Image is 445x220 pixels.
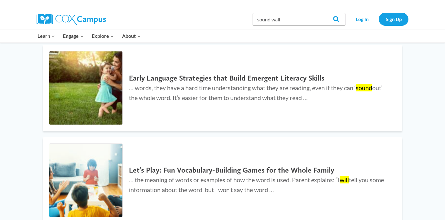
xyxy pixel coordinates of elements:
[129,166,390,175] h2: Let’s Play: Fun Vocabulary-Building Games for the Whole Family
[33,29,59,42] button: Child menu of Learn
[129,84,382,101] span: … words, they have a hard time understanding what they are reading, even if they can ‘ out’ the w...
[88,29,118,42] button: Child menu of Explore
[33,29,144,42] nav: Primary Navigation
[43,45,402,131] a: Early Language Strategies that Build Emergent Literacy Skills Early Language Strategies that Buil...
[340,176,349,183] mark: will
[349,13,408,25] nav: Secondary Navigation
[118,29,145,42] button: Child menu of About
[49,144,122,217] img: Let’s Play: Fun Vocabulary-Building Games for the Whole Family
[49,51,122,125] img: Early Language Strategies that Build Emergent Literacy Skills
[129,176,384,193] span: … the meaning of words or examples of how the word is used. Parent explains: “I tell you some inf...
[356,84,372,91] mark: sound
[37,14,106,25] img: Cox Campus
[59,29,88,42] button: Child menu of Engage
[349,13,376,25] a: Log In
[379,13,408,25] a: Sign Up
[253,13,346,25] input: Search Cox Campus
[129,74,390,83] h2: Early Language Strategies that Build Emergent Literacy Skills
